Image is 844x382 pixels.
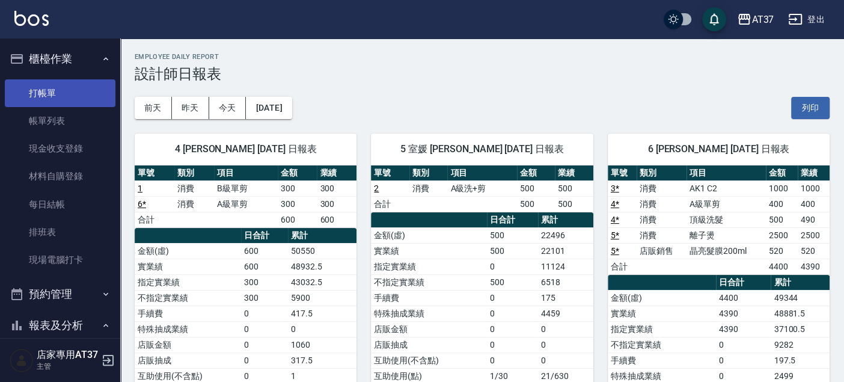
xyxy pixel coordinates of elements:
td: 合計 [608,259,637,274]
td: 300 [317,180,356,196]
th: 累計 [538,212,593,228]
td: 0 [487,353,538,368]
td: 490 [798,212,830,227]
td: 600 [241,259,288,274]
th: 累計 [288,228,356,244]
td: 1060 [288,337,356,353]
th: 日合計 [716,275,771,291]
table: a dense table [371,165,593,212]
td: 2500 [766,227,798,243]
td: 0 [716,353,771,368]
td: 金額(虛) [371,227,487,243]
td: 400 [766,196,798,212]
button: 列印 [791,97,830,119]
td: 500 [766,212,798,227]
img: Person [10,348,34,372]
td: 合計 [135,212,174,227]
td: 500 [487,227,538,243]
td: 0 [538,321,593,337]
td: 合計 [371,196,409,212]
a: 材料自購登錄 [5,162,115,190]
button: AT37 [732,7,778,32]
td: 指定實業績 [135,274,241,290]
th: 業績 [798,165,830,181]
td: 0 [716,337,771,353]
td: 指定實業績 [608,321,716,337]
td: 1000 [798,180,830,196]
td: 5900 [288,290,356,306]
td: 175 [538,290,593,306]
td: 300 [317,196,356,212]
button: 前天 [135,97,172,119]
td: 0 [487,306,538,321]
th: 金額 [278,165,317,181]
td: 特殊抽成業績 [371,306,487,321]
td: 0 [538,353,593,368]
td: A級單剪 [687,196,766,212]
button: 櫃檯作業 [5,43,115,75]
td: 互助使用(不含點) [371,353,487,368]
td: 晶亮髮膜200ml [687,243,766,259]
td: 22101 [538,243,593,259]
td: 消費 [637,212,687,227]
td: 消費 [637,227,687,243]
td: 店販抽成 [371,337,487,353]
td: 手續費 [135,306,241,321]
td: 49344 [771,290,830,306]
td: 0 [487,337,538,353]
td: 6518 [538,274,593,290]
td: 店販金額 [135,337,241,353]
td: 離子燙 [687,227,766,243]
td: 520 [798,243,830,259]
td: 4400 [716,290,771,306]
th: 金額 [517,165,555,181]
td: 消費 [409,180,448,196]
td: 店販金額 [371,321,487,337]
td: 0 [241,353,288,368]
button: 今天 [209,97,246,119]
th: 金額 [766,165,798,181]
td: 0 [241,337,288,353]
td: 消費 [174,196,214,212]
td: 48932.5 [288,259,356,274]
button: 登出 [783,8,830,31]
td: 不指定實業績 [371,274,487,290]
td: 400 [798,196,830,212]
span: 5 室媛 [PERSON_NAME] [DATE] 日報表 [385,143,578,155]
td: 4390 [716,306,771,321]
th: 日合計 [241,228,288,244]
td: 2500 [798,227,830,243]
img: Logo [14,11,49,26]
th: 單號 [371,165,409,181]
th: 項目 [214,165,278,181]
td: 0 [487,259,538,274]
td: 實業績 [135,259,241,274]
td: 600 [278,212,317,227]
td: 4459 [538,306,593,321]
td: 0 [288,321,356,337]
td: 店販銷售 [637,243,687,259]
button: 昨天 [172,97,209,119]
td: 特殊抽成業績 [135,321,241,337]
td: 48881.5 [771,306,830,321]
h3: 設計師日報表 [135,66,830,82]
div: AT37 [751,12,774,27]
td: 22496 [538,227,593,243]
th: 單號 [135,165,174,181]
td: 500 [487,243,538,259]
td: 消費 [174,180,214,196]
table: a dense table [608,165,830,275]
td: 300 [241,290,288,306]
table: a dense table [135,165,356,228]
td: 300 [278,180,317,196]
td: 11124 [538,259,593,274]
td: 0 [487,290,538,306]
td: 50550 [288,243,356,259]
td: 0 [538,337,593,353]
td: 0 [241,306,288,321]
td: 317.5 [288,353,356,368]
td: 500 [555,196,593,212]
td: 500 [517,196,555,212]
td: A級洗+剪 [447,180,516,196]
th: 項目 [447,165,516,181]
